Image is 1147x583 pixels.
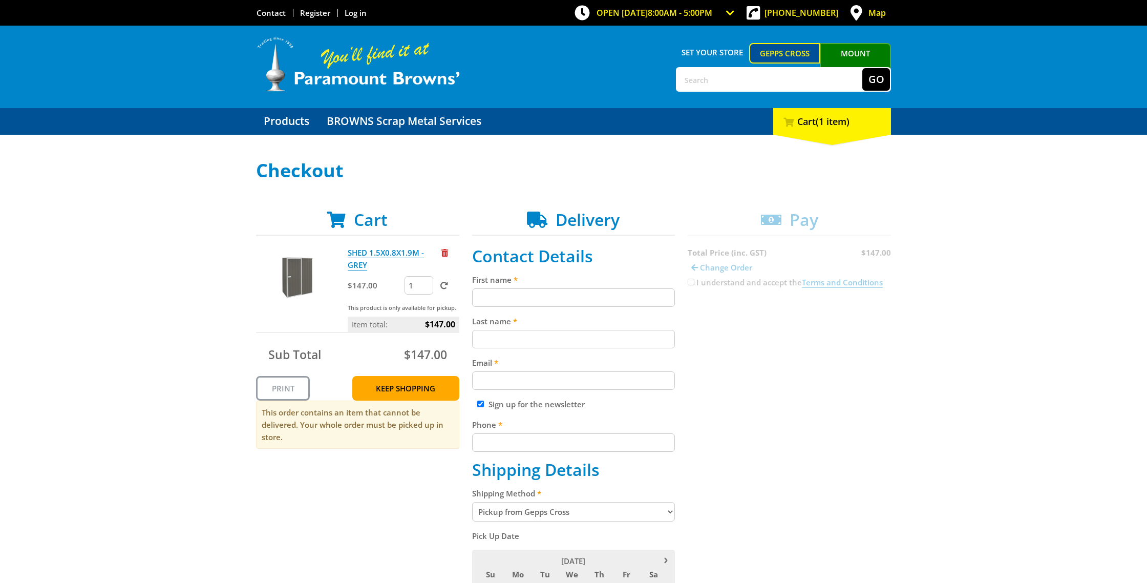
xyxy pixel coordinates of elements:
[749,43,820,64] a: Gepps Cross
[676,43,749,61] span: Set your store
[348,247,424,270] a: SHED 1.5X0.8X1.9M - GREY
[677,68,862,91] input: Search
[773,108,891,135] div: Cart
[472,315,675,327] label: Last name
[319,108,489,135] a: Go to the BROWNS Scrap Metal Services page
[597,7,712,18] span: OPEN [DATE]
[256,108,317,135] a: Go to the Products page
[478,568,504,581] span: Su
[300,8,330,18] a: Go to the registration page
[641,568,667,581] span: Sa
[472,357,675,369] label: Email
[348,317,459,332] p: Item total:
[404,346,447,363] span: $147.00
[586,568,612,581] span: Th
[648,7,712,18] span: 8:00am - 5:00pm
[354,209,388,231] span: Cart
[352,376,459,401] a: Keep Shopping
[559,568,585,581] span: We
[472,288,675,307] input: Please enter your first name.
[505,568,531,581] span: Mo
[472,530,675,542] label: Pick Up Date
[556,209,620,231] span: Delivery
[472,330,675,348] input: Please enter your last name.
[345,8,367,18] a: Log in
[488,399,585,409] label: Sign up for the newsletter
[257,8,286,18] a: Go to the Contact page
[348,302,459,314] p: This product is only available for pickup.
[472,419,675,431] label: Phone
[256,160,891,181] h1: Checkout
[472,246,675,266] h2: Contact Details
[532,568,558,581] span: Tu
[472,274,675,286] label: First name
[266,246,327,308] img: SHED 1.5X0.8X1.9M - GREY
[256,36,461,93] img: Paramount Browns'
[256,376,310,401] a: Print
[472,487,675,499] label: Shipping Method
[472,460,675,480] h2: Shipping Details
[425,317,455,332] span: $147.00
[816,115,849,128] span: (1 item)
[820,43,891,82] a: Mount [PERSON_NAME]
[613,568,640,581] span: Fr
[472,502,675,522] select: Please select a shipping method.
[561,556,585,566] span: [DATE]
[268,346,321,363] span: Sub Total
[862,68,890,91] button: Go
[441,247,448,258] a: Remove from cart
[256,401,459,449] p: This order contains an item that cannot be delivered. Your whole order must be picked up in store.
[472,371,675,390] input: Please enter your email address.
[472,433,675,452] input: Please enter your telephone number.
[348,279,402,291] p: $147.00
